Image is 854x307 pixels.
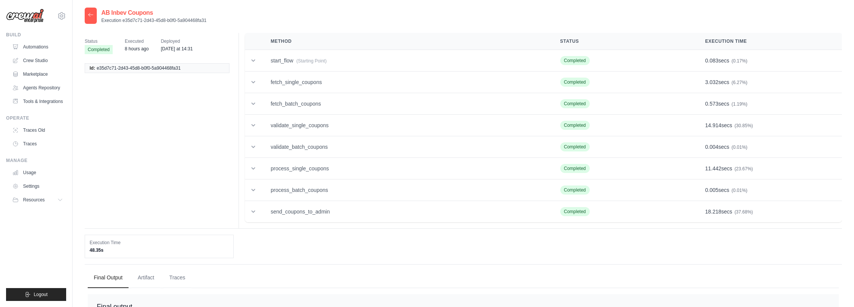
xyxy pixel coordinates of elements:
[262,201,551,223] td: send_coupons_to_admin
[560,164,590,173] span: Completed
[560,207,590,216] span: Completed
[125,46,149,51] time: September 30, 2025 at 08:45 GMT-3
[9,82,66,94] a: Agents Repository
[696,179,842,201] td: secs
[9,194,66,206] button: Resources
[9,95,66,108] a: Tools & Integrations
[696,115,842,136] td: secs
[560,99,590,108] span: Completed
[161,46,193,51] time: September 24, 2025 at 14:31 GMT-3
[262,93,551,115] td: fetch_batch_coupons
[735,166,753,171] span: (23.67%)
[163,268,191,288] button: Traces
[262,72,551,93] td: fetch_single_coupons
[101,8,206,17] h2: AB Inbev Coupons
[9,55,66,67] a: Crew Studio
[85,37,113,45] span: Status
[6,288,66,301] button: Logout
[9,167,66,179] a: Usage
[9,138,66,150] a: Traces
[161,37,193,45] span: Deployed
[696,50,842,72] td: secs
[560,185,590,195] span: Completed
[551,33,696,50] th: Status
[6,9,44,23] img: Logo
[696,158,842,179] td: secs
[560,142,590,151] span: Completed
[696,72,842,93] td: secs
[90,65,95,71] span: Id:
[696,201,842,223] td: secs
[705,101,718,107] span: 0.573
[6,157,66,164] div: Manage
[9,124,66,136] a: Traces Old
[705,79,718,85] span: 3.032
[34,291,48,298] span: Logout
[262,33,551,50] th: Method
[705,209,721,215] span: 18.218
[90,240,229,246] dt: Execution Time
[735,123,753,128] span: (30.85%)
[705,144,718,150] span: 0.004
[262,50,551,72] td: start_flow
[696,136,842,158] td: secs
[90,247,229,253] dd: 48.35s
[6,115,66,121] div: Operate
[101,17,206,23] p: Execution e35d7c71-2d43-45d8-b0f0-5a904468fa31
[85,45,113,54] span: Completed
[732,188,747,193] span: (0.01%)
[735,209,753,215] span: (37.68%)
[705,165,721,171] span: 11.442
[23,197,45,203] span: Resources
[705,122,721,128] span: 14.914
[6,32,66,38] div: Build
[296,58,327,64] span: (Starting Point)
[262,115,551,136] td: validate_single_coupons
[9,68,66,80] a: Marketplace
[262,179,551,201] td: process_batch_coupons
[732,80,747,85] span: (6.27%)
[560,78,590,87] span: Completed
[262,158,551,179] td: process_single_coupons
[705,58,718,64] span: 0.083
[9,41,66,53] a: Automations
[732,145,747,150] span: (0.01%)
[132,268,160,288] button: Artifact
[732,58,747,64] span: (0.17%)
[88,268,129,288] button: Final Output
[705,187,718,193] span: 0.005
[560,121,590,130] span: Completed
[732,101,747,107] span: (1.19%)
[696,93,842,115] td: secs
[560,56,590,65] span: Completed
[125,37,149,45] span: Executed
[262,136,551,158] td: validate_batch_coupons
[9,180,66,192] a: Settings
[97,65,181,71] span: e35d7c71-2d43-45d8-b0f0-5a904468fa31
[696,33,842,50] th: Execution Time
